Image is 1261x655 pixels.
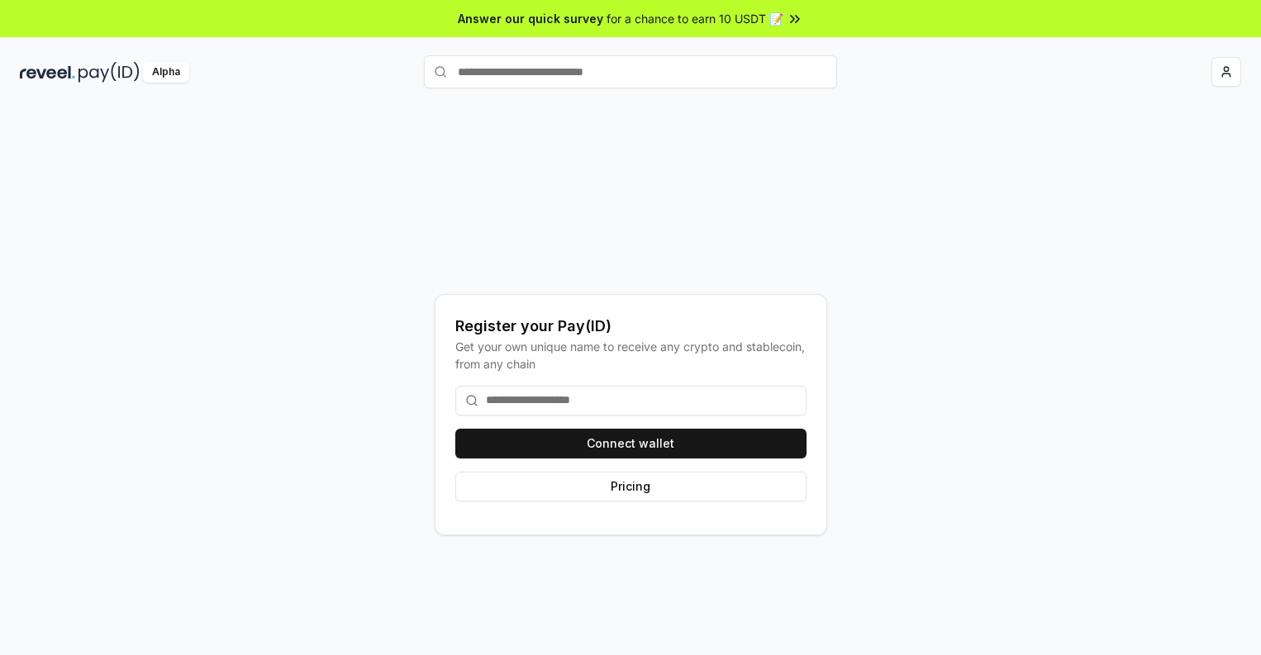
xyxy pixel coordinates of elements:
button: Connect wallet [455,429,807,458]
div: Get your own unique name to receive any crypto and stablecoin, from any chain [455,338,807,373]
button: Pricing [455,472,807,501]
div: Register your Pay(ID) [455,315,807,338]
img: pay_id [79,62,140,83]
span: for a chance to earn 10 USDT 📝 [607,10,783,27]
span: Answer our quick survey [458,10,603,27]
div: Alpha [143,62,189,83]
img: reveel_dark [20,62,75,83]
